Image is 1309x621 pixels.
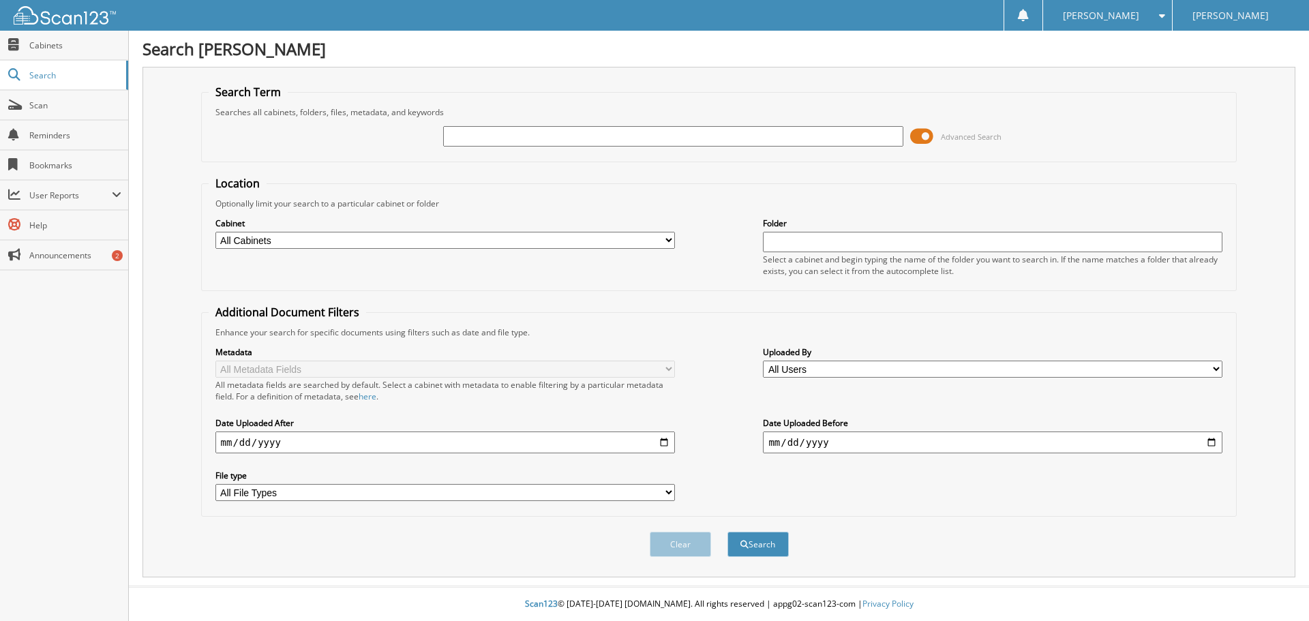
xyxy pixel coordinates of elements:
a: Privacy Policy [862,598,914,609]
span: Bookmarks [29,160,121,171]
legend: Location [209,176,267,191]
div: All metadata fields are searched by default. Select a cabinet with metadata to enable filtering b... [215,379,675,402]
input: end [763,431,1222,453]
div: © [DATE]-[DATE] [DOMAIN_NAME]. All rights reserved | appg02-scan123-com | [129,588,1309,621]
span: Announcements [29,249,121,261]
a: here [359,391,376,402]
span: Cabinets [29,40,121,51]
span: Search [29,70,119,81]
label: Folder [763,217,1222,229]
div: Enhance your search for specific documents using filters such as date and file type. [209,327,1230,338]
label: Date Uploaded Before [763,417,1222,429]
button: Clear [650,532,711,557]
label: Date Uploaded After [215,417,675,429]
button: Search [727,532,789,557]
span: Scan [29,100,121,111]
img: scan123-logo-white.svg [14,6,116,25]
input: start [215,431,675,453]
span: Reminders [29,130,121,141]
h1: Search [PERSON_NAME] [142,37,1295,60]
label: File type [215,470,675,481]
div: 2 [112,250,123,261]
label: Metadata [215,346,675,358]
legend: Additional Document Filters [209,305,366,320]
span: Scan123 [525,598,558,609]
span: [PERSON_NAME] [1192,12,1269,20]
legend: Search Term [209,85,288,100]
div: Select a cabinet and begin typing the name of the folder you want to search in. If the name match... [763,254,1222,277]
div: Optionally limit your search to a particular cabinet or folder [209,198,1230,209]
label: Cabinet [215,217,675,229]
span: User Reports [29,190,112,201]
div: Searches all cabinets, folders, files, metadata, and keywords [209,106,1230,118]
span: Help [29,219,121,231]
label: Uploaded By [763,346,1222,358]
span: Advanced Search [941,132,1002,142]
span: [PERSON_NAME] [1063,12,1139,20]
